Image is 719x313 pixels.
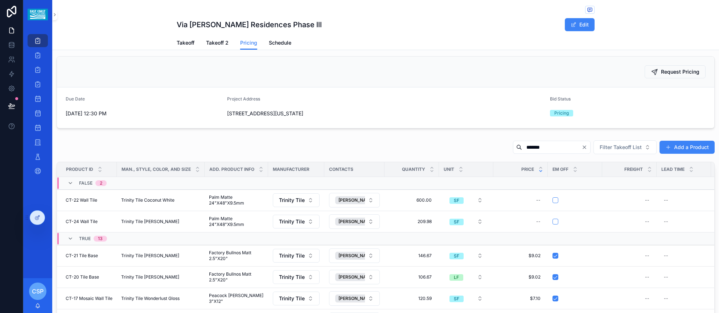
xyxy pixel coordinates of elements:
div: SF [454,219,459,225]
button: Unselect 326 [335,273,385,281]
span: Factory Bullnos Matt 2.5"X20" [209,250,264,261]
button: Select Button [444,292,489,305]
div: -- [664,219,668,225]
a: Schedule [269,36,291,51]
span: Manufacturer [273,166,309,172]
button: Select Button [329,248,380,263]
span: Trinity Tile [PERSON_NAME] [121,219,179,225]
span: Unit [444,166,454,172]
a: Pricing [240,36,257,50]
span: [PERSON_NAME] [338,274,374,280]
span: [PERSON_NAME] [338,296,374,301]
span: CT-17 Mosaic Wall Tile [66,296,112,301]
span: Trinity Tile [279,218,305,225]
span: Factory Bullnos Matt 2.5"X20" [209,271,264,283]
button: Add a Product [660,141,715,154]
span: [PERSON_NAME] [338,197,374,203]
button: Select Button [329,270,380,284]
button: Edit [565,18,595,31]
span: Em Off [552,166,568,172]
div: 13 [98,236,103,242]
span: Due Date [66,96,85,102]
div: -- [645,296,649,301]
button: Select Button [273,292,320,305]
button: Clear [582,144,590,150]
span: Trinity Tile Wonderlust Gloss [121,296,180,301]
span: Lead Time [661,166,685,172]
span: CT-20 Tile Base [66,274,99,280]
span: Add. Product Info [209,166,254,172]
span: [PERSON_NAME] [338,219,374,225]
div: Pricing [554,110,569,116]
button: Select Button [444,194,489,207]
span: Trinity Tile Coconut White [121,197,174,203]
div: -- [664,253,668,259]
span: CT-21 Tile Base [66,253,98,259]
span: 146.67 [392,253,432,259]
h1: Via [PERSON_NAME] Residences Phase lll [177,20,322,30]
span: Schedule [269,39,291,46]
span: Trinity Tile [279,295,305,302]
span: 209.98 [392,219,432,225]
button: Unselect 326 [335,295,385,302]
button: Unselect 326 [335,218,385,226]
span: Palm Matte 24"X48"X9.5mm [209,216,264,227]
button: Select Button [273,215,320,228]
span: TRUE [79,236,91,242]
span: Trinity Tile [279,252,305,259]
span: FALSE [79,180,93,186]
span: Product ID [66,166,93,172]
span: Trinity Tile [PERSON_NAME] [121,274,179,280]
span: Takeoff 2 [206,39,229,46]
span: Freight [624,166,643,172]
div: 2 [100,180,102,186]
span: $9.02 [501,253,541,259]
span: CSP [32,287,44,296]
a: Takeoff [177,36,194,51]
span: Peacock [PERSON_NAME] 3"X12" [209,293,264,304]
span: Bid Status [550,96,571,102]
span: Project Address [227,96,260,102]
div: -- [664,296,668,301]
button: Select Button [273,270,320,284]
button: Request Pricing [645,65,706,78]
button: Select Button [273,249,320,263]
button: Unselect 326 [335,252,385,260]
div: SF [454,253,459,259]
button: Select Button [329,193,380,207]
div: -- [645,274,649,280]
div: scrollable content [23,29,52,187]
div: -- [645,253,649,259]
span: $9.02 [501,274,541,280]
span: Quantity [402,166,425,172]
button: Select Button [444,215,489,228]
span: Pricing [240,39,257,46]
span: $7.10 [501,296,541,301]
span: CT-22 Wall Tile [66,197,97,203]
span: [PERSON_NAME] [338,253,374,259]
span: Palm Matte 24"X48"X9.5mm [209,194,264,206]
button: Select Button [593,140,657,154]
span: [STREET_ADDRESS][US_STATE] [227,110,544,117]
div: LF [454,274,459,281]
span: Request Pricing [661,68,699,75]
span: Trinity Tile [PERSON_NAME] [121,253,179,259]
span: [DATE] 12:30 PM [66,110,221,117]
span: Takeoff [177,39,194,46]
div: -- [645,197,649,203]
span: Trinity Tile [279,197,305,204]
span: 600.00 [392,197,432,203]
button: Select Button [329,214,380,229]
span: Contacts [329,166,353,172]
span: Price [521,166,534,172]
button: Unselect 326 [335,196,385,204]
div: -- [664,197,668,203]
span: Man., Style, Color, and Size [122,166,191,172]
span: 106.67 [392,274,432,280]
div: SF [454,296,459,302]
div: -- [536,197,541,203]
div: -- [536,219,541,225]
span: Trinity Tile [279,273,305,281]
span: CT-24 Wall Tile [66,219,98,225]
